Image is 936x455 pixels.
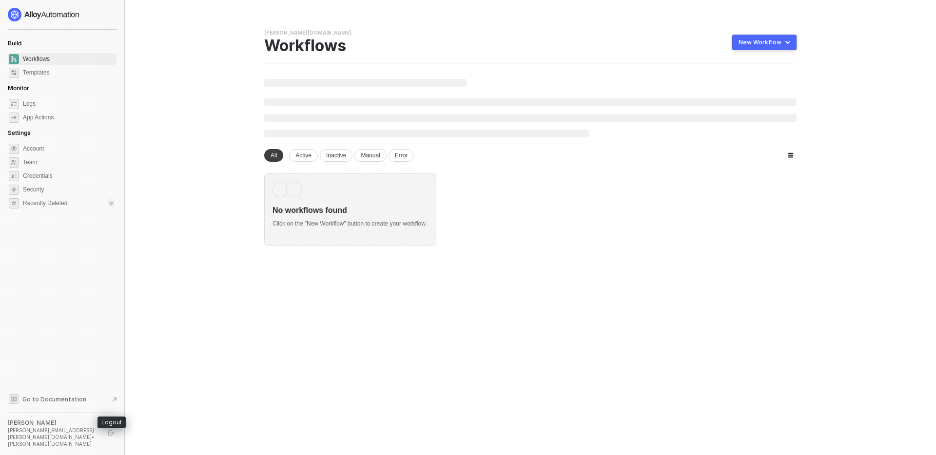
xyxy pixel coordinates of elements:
span: security [9,185,19,195]
a: logo [8,8,117,21]
span: document-arrow [110,395,119,404]
span: Go to Documentation [22,395,86,403]
span: Templates [23,67,115,78]
div: [PERSON_NAME][EMAIL_ADDRESS][PERSON_NAME][DOMAIN_NAME] • [PERSON_NAME][DOMAIN_NAME] [8,427,99,447]
span: icon-app-actions [9,113,19,123]
div: Manual [354,149,386,162]
span: Monitor [8,84,29,92]
div: Inactive [320,149,352,162]
a: Knowledge Base [8,393,117,405]
div: [PERSON_NAME] [8,419,99,427]
div: Error [389,149,414,162]
div: 0 [108,199,115,207]
span: Settings [8,129,30,136]
div: Click on the ”New Workflow” button to create your workflow. [273,216,428,228]
span: settings [9,144,19,154]
span: Security [23,184,115,195]
span: Workflows [23,53,115,65]
button: New Workflow [732,35,797,50]
span: Recently Deleted [23,199,67,208]
div: App Actions [23,114,54,122]
div: [PERSON_NAME][DOMAIN_NAME] [264,29,351,37]
span: icon-logs [9,99,19,109]
span: credentials [9,171,19,181]
div: Logout [97,417,126,428]
div: No workflows found [273,197,428,216]
div: New Workflow [739,38,781,46]
span: Account [23,143,115,154]
div: Active [289,149,318,162]
div: Workflows [264,37,399,55]
span: Credentials [23,170,115,182]
span: dashboard [9,54,19,64]
div: All [264,149,283,162]
span: settings [9,198,19,209]
span: team [9,157,19,168]
span: Team [23,156,115,168]
span: Build [8,39,21,47]
img: logo [8,8,80,21]
span: marketplace [9,68,19,78]
span: Logs [23,98,115,110]
span: documentation [9,394,19,404]
span: logout [108,430,114,436]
